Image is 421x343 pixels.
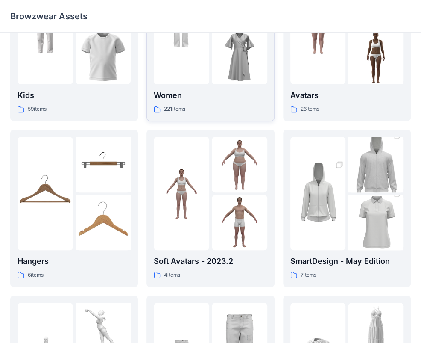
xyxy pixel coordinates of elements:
img: folder 3 [348,181,403,264]
p: 4 items [164,271,180,280]
a: folder 1folder 2folder 3Hangers6items [10,130,138,287]
p: Kids [18,89,131,101]
img: folder 1 [18,166,73,222]
img: folder 2 [348,123,403,206]
p: SmartDesign - May Edition [290,255,403,267]
img: folder 3 [76,29,131,85]
p: 26 items [301,105,319,114]
p: 59 items [28,105,47,114]
img: folder 2 [76,137,131,192]
a: folder 1folder 2folder 3SmartDesign - May Edition7items [283,130,411,287]
img: folder 3 [76,195,131,251]
img: folder 3 [212,29,267,85]
p: 221 items [164,105,185,114]
p: Avatars [290,89,403,101]
p: 6 items [28,271,44,280]
p: Browzwear Assets [10,10,88,22]
img: folder 2 [212,137,267,192]
img: folder 3 [212,195,267,251]
img: folder 1 [290,152,346,235]
p: 7 items [301,271,316,280]
p: Hangers [18,255,131,267]
p: Women [154,89,267,101]
img: folder 3 [348,29,403,85]
img: folder 1 [154,166,209,222]
a: folder 1folder 2folder 3Soft Avatars - 2023.24items [146,130,274,287]
p: Soft Avatars - 2023.2 [154,255,267,267]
